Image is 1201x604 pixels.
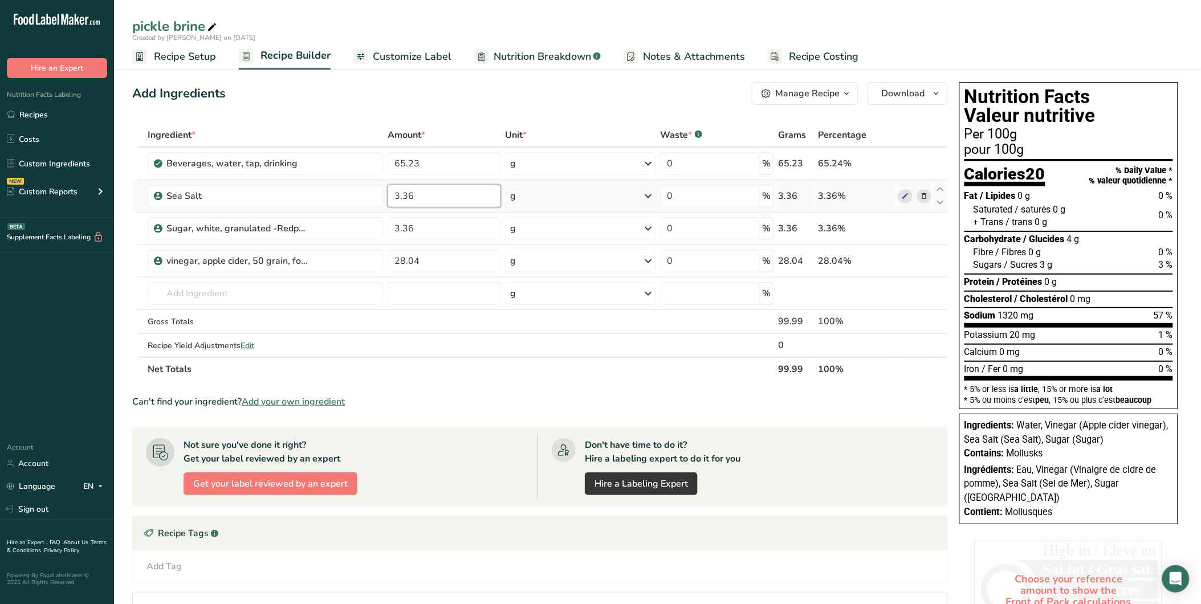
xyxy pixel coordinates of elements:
[1007,448,1043,459] span: Mollusks
[1026,164,1045,183] span: 20
[789,49,859,64] span: Recipe Costing
[778,222,814,235] div: 3.36
[506,128,527,142] span: Unit
[132,395,948,409] div: Can't find your ingredient?
[83,480,107,493] div: EN
[7,223,25,230] div: BETA
[50,538,63,546] a: FAQ .
[1159,210,1173,221] span: 0 %
[982,364,1001,374] span: / Fer
[1070,293,1091,304] span: 0 mg
[7,538,47,546] a: Hire an Expert .
[819,254,894,268] div: 28.04%
[964,420,1169,445] span: Water, Vinegar (Apple cider vinegar), Sea Salt (Sea Salt), Sugar (Sugar)
[145,357,776,381] th: Net Totals
[868,82,948,105] button: Download
[7,538,107,554] a: Terms & Conditions .
[964,507,1003,517] span: Contient:
[148,282,383,305] input: Add Ingredient
[1116,395,1152,405] span: beaucoup
[474,44,601,70] a: Nutrition Breakdown
[1045,276,1057,287] span: 0 g
[964,329,1008,340] span: Potassium
[819,128,867,142] span: Percentage
[778,254,814,268] div: 28.04
[819,315,894,328] div: 100%
[819,157,894,170] div: 65.24%
[7,186,78,198] div: Custom Reports
[1010,329,1036,340] span: 20 mg
[494,49,591,64] span: Nutrition Breakdown
[996,247,1027,258] span: / Fibres
[964,234,1021,244] span: Carbohydrate
[132,84,226,103] div: Add Ingredients
[1035,217,1048,227] span: 0 g
[7,178,24,185] div: NEW
[241,340,254,351] span: Edit
[964,346,998,357] span: Calcium
[585,438,740,466] div: Don't have time to do it? Hire a labeling expert to do it for you
[166,189,309,203] div: Sea Salt
[146,560,182,573] div: Add Tag
[1159,259,1173,270] span: 3 %
[964,87,1173,125] h1: Nutrition Facts Valeur nutritive
[44,546,79,554] a: Privacy Policy
[1015,293,1068,304] span: / Cholestérol
[997,276,1043,287] span: / Protéines
[1159,329,1173,340] span: 1 %
[964,420,1015,431] span: Ingredients:
[1006,217,1033,227] span: / trans
[7,572,107,586] div: Powered By FoodLabelMaker © 2025 All Rights Reserved
[752,82,858,105] button: Manage Recipe
[7,476,55,496] a: Language
[353,44,451,70] a: Customize Label
[260,48,331,63] span: Recipe Builder
[964,166,1045,187] div: Calories
[166,222,309,235] div: Sugar, white, granulated -Redpath
[1097,385,1113,394] span: a lot
[964,364,980,374] span: Iron
[1015,204,1051,215] span: / saturés
[1159,346,1173,357] span: 0 %
[1029,247,1041,258] span: 0 g
[964,190,978,201] span: Fat
[148,340,383,352] div: Recipe Yield Adjustments
[778,157,814,170] div: 65.23
[1004,259,1038,270] span: / Sucres
[980,190,1016,201] span: / Lipides
[511,287,516,300] div: g
[1005,507,1053,517] span: Mollusques
[778,315,814,328] div: 99.99
[778,338,814,352] div: 0
[819,189,894,203] div: 3.36%
[661,128,702,142] div: Waste
[1018,190,1031,201] span: 0 g
[193,477,348,491] span: Get your label reviewed by an expert
[184,438,340,466] div: Not sure you've done it right? Get your label reviewed by an expert
[511,222,516,235] div: g
[778,189,814,203] div: 3.36
[974,247,994,258] span: Fibre
[964,464,1015,475] span: Ingrédients:
[1089,166,1173,186] div: % Daily Value * % valeur quotidienne *
[585,472,698,495] a: Hire a Labeling Expert
[239,43,331,70] a: Recipe Builder
[242,395,345,409] span: Add your own ingredient
[1000,346,1020,357] span: 0 mg
[964,128,1173,141] div: Per 100g
[624,44,745,70] a: Notes & Attachments
[511,189,516,203] div: g
[1159,364,1173,374] span: 0 %
[768,44,859,70] a: Recipe Costing
[964,396,1173,404] div: * 5% ou moins c’est , 15% ou plus c’est
[974,217,1004,227] span: + Trans
[1040,259,1053,270] span: 3 g
[998,310,1034,321] span: 1320 mg
[964,276,995,287] span: Protein
[511,157,516,170] div: g
[7,58,107,78] button: Hire an Expert
[816,357,896,381] th: 100%
[132,44,216,70] a: Recipe Setup
[1003,364,1024,374] span: 0 mg
[132,16,219,36] div: pickle brine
